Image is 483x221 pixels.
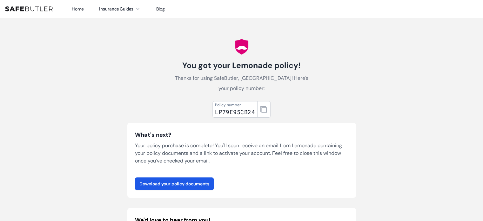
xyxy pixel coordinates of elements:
[72,6,84,12] a: Home
[99,5,141,13] button: Insurance Guides
[135,130,348,139] h3: What's next?
[156,6,165,12] a: Blog
[215,107,255,116] div: LP79E95CB24
[171,60,313,71] h1: You got your Lemonade policy!
[171,73,313,93] p: Thanks for using SafeButler, [GEOGRAPHIC_DATA]! Here's your policy number:
[215,102,255,107] div: Policy number
[135,177,214,190] a: Download your policy documents
[5,6,53,11] img: SafeButler Text Logo
[135,142,348,165] p: Your policy purchase is complete! You'll soon receive an email from Lemonade containing your poli...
